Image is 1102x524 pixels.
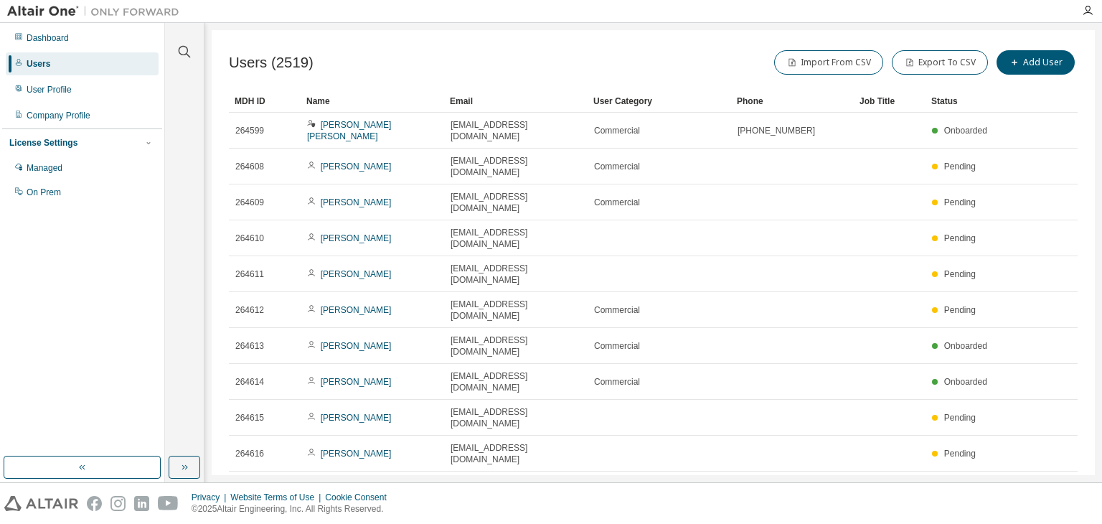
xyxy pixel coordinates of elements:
div: Privacy [192,492,230,503]
span: 264608 [235,161,264,172]
a: [PERSON_NAME] [321,162,392,172]
span: Pending [944,197,976,207]
div: MDH ID [235,90,295,113]
a: [PERSON_NAME] [321,305,392,315]
span: Onboarded [944,126,987,136]
span: 264611 [235,268,264,280]
img: facebook.svg [87,496,102,511]
span: [PHONE_NUMBER] [738,125,815,136]
span: [EMAIL_ADDRESS][DOMAIN_NAME] [451,334,581,357]
span: [EMAIL_ADDRESS][DOMAIN_NAME] [451,155,581,178]
span: [EMAIL_ADDRESS][DOMAIN_NAME] [451,263,581,286]
img: youtube.svg [158,496,179,511]
span: Pending [944,305,976,315]
span: 264615 [235,412,264,424]
a: [PERSON_NAME] [PERSON_NAME] [307,120,391,141]
span: [EMAIL_ADDRESS][DOMAIN_NAME] [451,442,581,465]
span: 264614 [235,376,264,388]
a: [PERSON_NAME] [321,449,392,459]
div: Email [450,90,582,113]
span: Pending [944,413,976,423]
span: Commercial [594,376,640,388]
span: 264599 [235,125,264,136]
span: Onboarded [944,377,987,387]
div: User Profile [27,84,72,95]
span: [EMAIL_ADDRESS][DOMAIN_NAME] [451,406,581,429]
span: Commercial [594,161,640,172]
div: Name [306,90,438,113]
div: Job Title [860,90,920,113]
button: Export To CSV [892,50,988,75]
p: © 2025 Altair Engineering, Inc. All Rights Reserved. [192,503,395,515]
span: Onboarded [944,341,987,351]
span: [EMAIL_ADDRESS][DOMAIN_NAME] [451,119,581,142]
span: 264613 [235,340,264,352]
img: altair_logo.svg [4,496,78,511]
div: User Category [593,90,725,113]
span: Pending [944,449,976,459]
div: Company Profile [27,110,90,121]
span: 264616 [235,448,264,459]
span: Pending [944,233,976,243]
span: Pending [944,269,976,279]
span: [EMAIL_ADDRESS][DOMAIN_NAME] [451,299,581,322]
button: Import From CSV [774,50,883,75]
a: [PERSON_NAME] [321,413,392,423]
div: On Prem [27,187,61,198]
button: Add User [997,50,1075,75]
a: [PERSON_NAME] [321,197,392,207]
span: 264612 [235,304,264,316]
img: Altair One [7,4,187,19]
img: instagram.svg [110,496,126,511]
span: Commercial [594,197,640,208]
div: Users [27,58,50,70]
span: 264610 [235,233,264,244]
span: Commercial [594,125,640,136]
div: Website Terms of Use [230,492,325,503]
div: Dashboard [27,32,69,44]
span: [EMAIL_ADDRESS][DOMAIN_NAME] [451,227,581,250]
span: [EMAIL_ADDRESS][DOMAIN_NAME] [451,370,581,393]
div: License Settings [9,137,77,149]
img: linkedin.svg [134,496,149,511]
a: [PERSON_NAME] [321,269,392,279]
span: Commercial [594,304,640,316]
div: Phone [737,90,848,113]
span: [EMAIL_ADDRESS][DOMAIN_NAME] [451,191,581,214]
a: [PERSON_NAME] [321,341,392,351]
div: Cookie Consent [325,492,395,503]
span: Commercial [594,340,640,352]
div: Status [931,90,992,113]
span: Pending [944,162,976,172]
a: [PERSON_NAME] [321,377,392,387]
span: Users (2519) [229,55,314,71]
span: 264609 [235,197,264,208]
div: Managed [27,162,62,174]
a: [PERSON_NAME] [321,233,392,243]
